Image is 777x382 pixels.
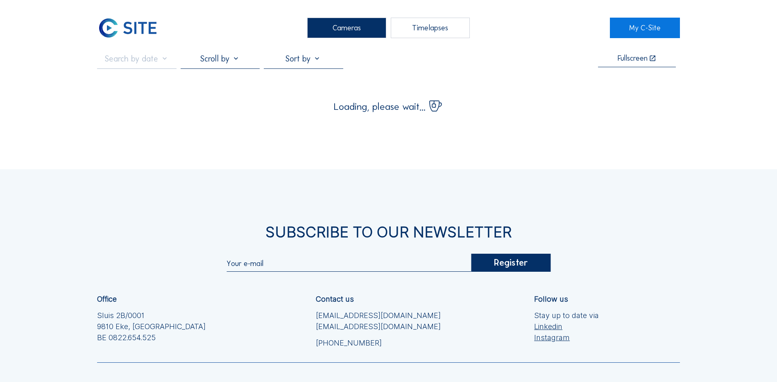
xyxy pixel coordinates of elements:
a: My C-Site [610,18,680,38]
div: Cameras [307,18,386,38]
a: Instagram [534,332,599,343]
div: Fullscreen [618,55,648,62]
span: Loading, please wait... [334,102,426,112]
img: C-SITE Logo [97,18,158,38]
div: Stay up to date via [534,310,599,343]
div: Contact us [316,296,354,303]
div: Follow us [534,296,568,303]
a: [EMAIL_ADDRESS][DOMAIN_NAME] [316,310,441,321]
div: Subscribe to our newsletter [97,225,680,239]
div: Sluis 2B/0001 9810 Eke, [GEOGRAPHIC_DATA] BE 0822.654.525 [97,310,206,343]
input: Search by date 󰅀 [97,54,176,64]
a: Linkedin [534,321,599,332]
div: Office [97,296,117,303]
a: [PHONE_NUMBER] [316,337,441,348]
div: Register [471,254,550,272]
a: [EMAIL_ADDRESS][DOMAIN_NAME] [316,321,441,332]
div: Timelapses [391,18,470,38]
input: Your e-mail [227,259,471,268]
a: C-SITE Logo [97,18,167,38]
